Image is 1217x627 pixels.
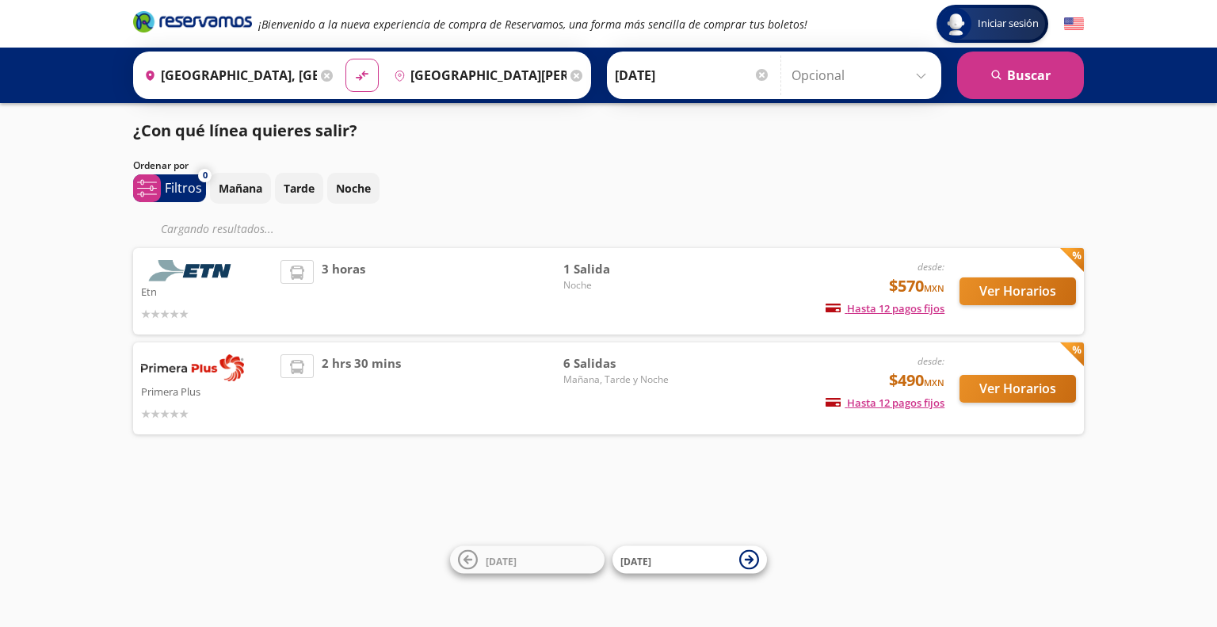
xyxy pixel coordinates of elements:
button: [DATE] [612,546,767,574]
p: Mañana [219,180,262,197]
em: ¡Bienvenido a la nueva experiencia de compra de Reservamos, una forma más sencilla de comprar tus... [258,17,807,32]
button: [DATE] [450,546,605,574]
img: Etn [141,260,244,281]
em: desde: [918,260,944,273]
p: Noche [336,180,371,197]
span: Iniciar sesión [971,16,1045,32]
button: Ver Horarios [959,375,1076,403]
img: Primera Plus [141,354,244,381]
span: 1 Salida [563,260,674,278]
span: [DATE] [620,554,651,568]
span: 2 hrs 30 mins [322,354,401,422]
em: Cargando resultados ... [161,221,274,236]
span: Hasta 12 pagos fijos [826,301,944,315]
p: Filtros [165,178,202,197]
p: Etn [141,281,273,300]
span: 6 Salidas [563,354,674,373]
input: Opcional [792,55,933,95]
button: Noche [327,173,380,204]
button: Mañana [210,173,271,204]
input: Buscar Destino [387,55,567,95]
a: Brand Logo [133,10,252,38]
button: Buscar [957,52,1084,99]
span: [DATE] [486,554,517,568]
i: Brand Logo [133,10,252,33]
span: Hasta 12 pagos fijos [826,396,944,410]
span: 3 horas [322,260,365,323]
em: desde: [918,354,944,368]
p: Ordenar por [133,159,189,173]
button: 0Filtros [133,174,206,202]
span: 0 [203,169,208,182]
small: MXN [924,282,944,294]
input: Elegir Fecha [615,55,770,95]
p: Primera Plus [141,381,273,400]
p: ¿Con qué línea quieres salir? [133,119,357,143]
input: Buscar Origen [138,55,317,95]
span: $570 [889,274,944,298]
span: $490 [889,369,944,392]
span: Mañana, Tarde y Noche [563,373,674,387]
button: English [1064,14,1084,34]
p: Tarde [284,180,315,197]
span: Noche [563,278,674,292]
button: Tarde [275,173,323,204]
small: MXN [924,377,944,388]
button: Ver Horarios [959,277,1076,305]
